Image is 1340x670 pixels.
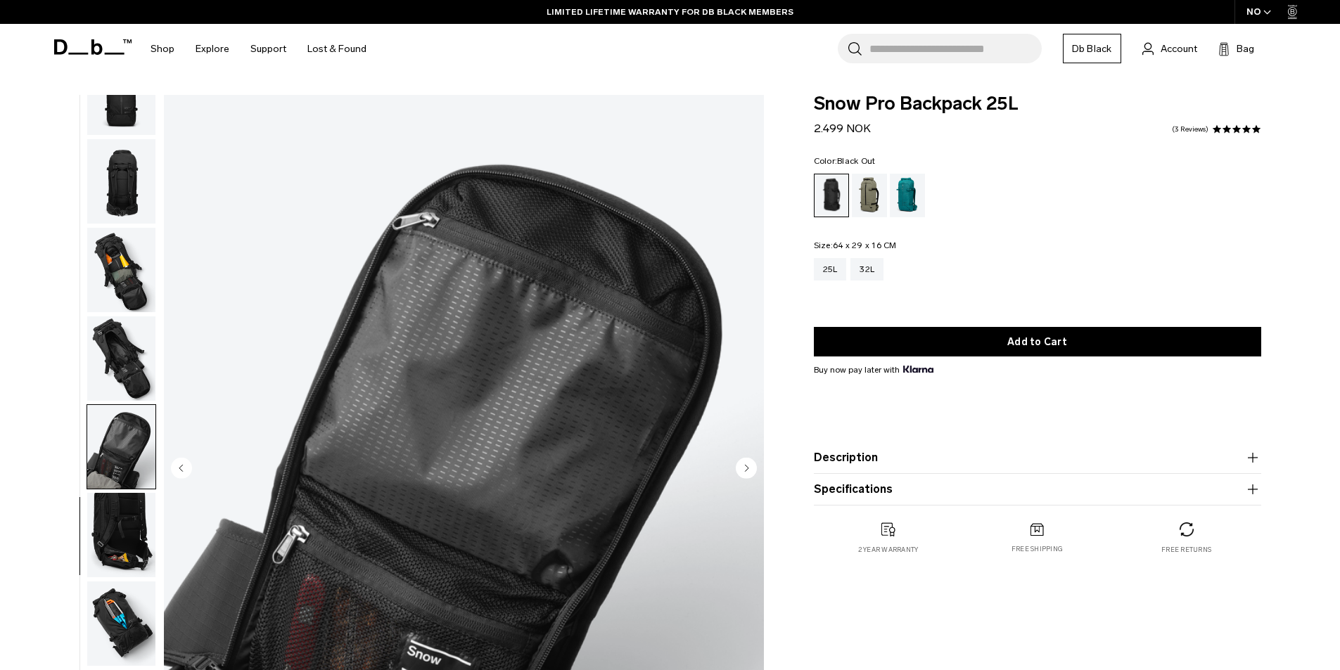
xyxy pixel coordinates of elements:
button: Snow Pro Backpack 25L Black Out [87,404,156,490]
button: Bag [1218,40,1254,57]
a: Shop [151,24,174,74]
img: Snow Pro Backpack 25L Black Out [87,228,155,312]
nav: Main Navigation [140,24,377,74]
button: Snow Pro Backpack 25L Black Out [87,227,156,313]
span: Snow Pro Backpack 25L [814,95,1261,113]
a: Mash Green [852,174,887,217]
p: Free shipping [1012,544,1063,554]
span: 64 x 29 x 16 CM [833,240,897,250]
button: Snow Pro Backpack 25L Black Out [87,138,156,224]
a: Midnight Teal [890,174,925,217]
a: Explore [196,24,229,74]
button: Specifications [814,481,1261,498]
span: 2.499 NOK [814,122,871,135]
button: Description [814,449,1261,466]
a: 25L [814,258,847,281]
p: Free returns [1161,545,1211,555]
button: Previous slide [171,457,192,481]
a: Account [1142,40,1197,57]
button: Add to Cart [814,327,1261,356]
p: 2 year warranty [858,545,919,555]
span: Account [1161,41,1197,56]
img: Snow Pro Backpack 25L Black Out [87,493,155,577]
button: Snow Pro Backpack 25L Black Out [87,492,156,578]
img: Snow Pro Backpack 25L Black Out [87,139,155,224]
a: LIMITED LIFETIME WARRANTY FOR DB BLACK MEMBERS [547,6,793,18]
button: Snow Pro Backpack 25L Black Out [87,316,156,401]
img: Snow Pro Backpack 25L Black Out [87,405,155,489]
a: Lost & Found [307,24,366,74]
button: Next slide [736,457,757,481]
a: 32L [850,258,883,281]
span: Bag [1237,41,1254,56]
a: Support [250,24,286,74]
a: Black Out [814,174,849,217]
span: Black Out [837,156,875,166]
img: {"height" => 20, "alt" => "Klarna"} [903,366,933,373]
img: Snow Pro Backpack 25L Black Out [87,581,155,666]
a: 3 reviews [1172,126,1208,133]
legend: Color: [814,157,876,165]
img: Snow Pro Backpack 25L Black Out [87,316,155,401]
span: Buy now pay later with [814,363,933,376]
legend: Size: [814,241,897,250]
button: Snow Pro Backpack 25L Black Out [87,581,156,666]
a: Db Black [1063,34,1121,63]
